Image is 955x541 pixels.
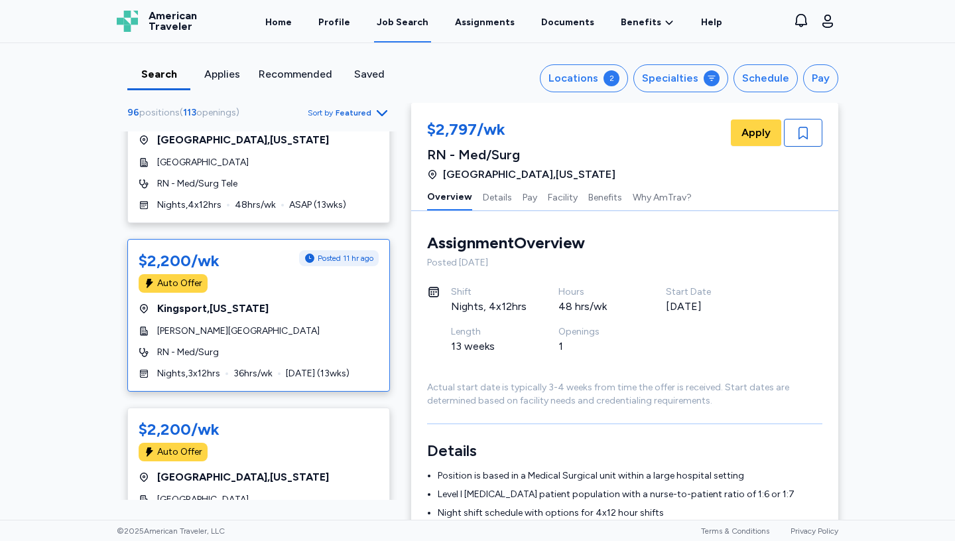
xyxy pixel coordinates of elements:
[117,526,225,536] span: © 2025 American Traveler, LLC
[336,108,371,118] span: Featured
[157,346,219,359] span: RN - Med/Surg
[812,70,830,86] div: Pay
[451,339,527,354] div: 13 weeks
[157,493,249,506] span: [GEOGRAPHIC_DATA]
[548,70,598,86] div: Locations
[139,107,180,118] span: positions
[196,66,248,82] div: Applies
[289,198,346,212] span: ASAP ( 13 wks)
[540,64,628,92] button: Locations2
[235,198,276,212] span: 48 hrs/wk
[308,105,390,121] button: Sort byFeatured
[588,183,622,210] button: Benefits
[731,119,781,146] button: Apply
[621,16,661,29] span: Benefits
[139,419,220,440] div: $2,200/wk
[427,256,822,270] div: Posted [DATE]
[427,183,472,210] button: Overview
[149,11,197,32] span: American Traveler
[377,16,428,29] div: Job Search
[451,299,527,315] div: Nights, 4x12hrs
[523,183,537,210] button: Pay
[558,325,634,339] div: Openings
[427,145,615,164] div: RN - Med/Surg
[438,488,822,501] li: Level I [MEDICAL_DATA] patient population with a nurse-to-patient ratio of 1:6 or 1:7
[633,64,728,92] button: Specialties
[308,108,333,118] span: Sort by
[343,66,395,82] div: Saved
[127,106,245,119] div: ( )
[621,16,674,29] a: Benefits
[427,440,822,461] h3: Details
[157,445,202,459] div: Auto Offer
[438,506,822,520] li: Night shift schedule with options for 4x12 hour shifts
[443,167,615,183] span: [GEOGRAPHIC_DATA] , [US_STATE]
[604,70,619,86] div: 2
[666,299,741,315] div: [DATE]
[558,285,634,299] div: Hours
[133,66,185,82] div: Search
[803,64,838,92] button: Pay
[157,325,320,338] span: [PERSON_NAME][GEOGRAPHIC_DATA]
[117,11,138,32] img: Logo
[157,177,237,191] span: RN - Med/Surg Tele
[127,107,139,118] span: 96
[259,66,332,82] div: Recommended
[666,285,741,299] div: Start Date
[286,367,350,380] span: [DATE] ( 13 wks)
[157,156,249,169] span: [GEOGRAPHIC_DATA]
[157,301,269,317] span: Kingsport , [US_STATE]
[558,299,634,315] div: 48 hrs/wk
[701,526,769,536] a: Terms & Conditions
[157,132,329,148] span: [GEOGRAPHIC_DATA] , [US_STATE]
[233,367,273,380] span: 36 hrs/wk
[157,277,202,290] div: Auto Offer
[374,1,431,42] a: Job Search
[427,119,615,143] div: $2,797/wk
[451,285,527,299] div: Shift
[438,469,822,483] li: Position is based in a Medical Surgical unit within a large hospital setting
[733,64,798,92] button: Schedule
[558,339,634,354] div: 1
[642,70,698,86] div: Specialties
[157,198,222,212] span: Nights , 4 x 12 hrs
[741,125,771,141] span: Apply
[633,183,692,210] button: Why AmTrav?
[483,183,512,210] button: Details
[548,183,578,210] button: Facility
[157,469,329,485] span: [GEOGRAPHIC_DATA] , [US_STATE]
[427,232,585,254] div: Assignment Overview
[451,325,527,339] div: Length
[318,253,373,264] span: Posted 11 hr ago
[742,70,789,86] div: Schedule
[196,107,236,118] span: openings
[791,526,838,536] a: Privacy Policy
[427,381,822,408] div: Actual start date is typically 3-4 weeks from time the offer is received. Start dates are determi...
[157,367,220,380] span: Nights , 3 x 12 hrs
[183,107,196,118] span: 113
[139,250,220,271] div: $2,200/wk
